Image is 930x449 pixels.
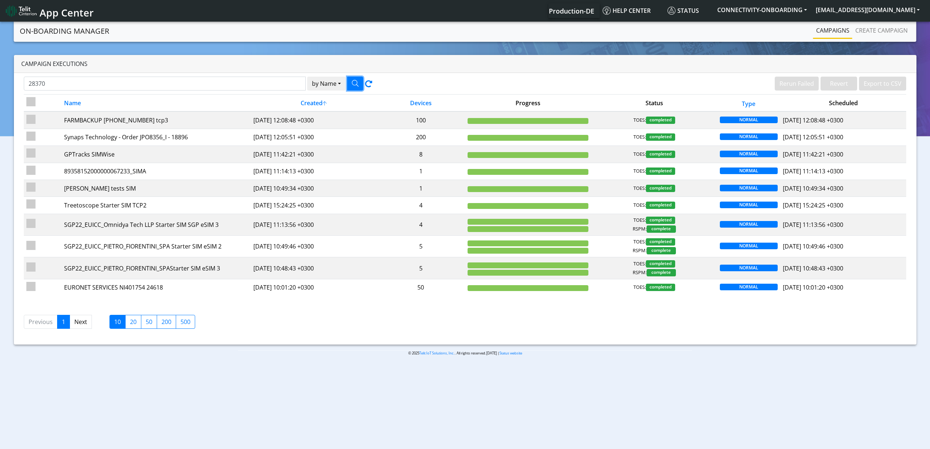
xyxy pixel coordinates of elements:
[633,238,646,246] span: TOES:
[377,197,465,214] td: 4
[633,225,647,233] span: RSPM:
[633,217,646,224] span: TOES:
[780,95,906,112] th: Scheduled
[251,111,377,129] td: [DATE] 12:08:48 +0300
[646,133,675,141] span: completed
[720,185,778,191] span: NORMAL
[377,129,465,146] td: 200
[783,133,843,141] span: [DATE] 12:05:51 +0300
[64,264,248,273] div: SGP22_EUICC_PIETRO_FIORENTINI_SPAStarter SIM eSIM 3
[251,95,377,112] th: Created
[238,350,692,356] p: © 2025 . All rights reserved.[DATE] |
[64,283,248,292] div: EURONET SERVICES NI401754 24618
[591,95,717,112] th: Status
[646,151,675,158] span: completed
[783,150,843,158] span: [DATE] 11:42:21 +0300
[667,7,676,15] img: status.svg
[377,163,465,180] td: 1
[783,221,843,229] span: [DATE] 11:13:56 +0300
[852,23,911,38] a: Create campaign
[646,185,675,192] span: completed
[633,260,646,268] span: TOES:
[64,133,248,141] div: Synaps Technology - Order JPO8356_I - 18896
[307,77,346,91] button: by Name
[720,284,778,290] span: NORMAL
[633,168,646,175] span: TOES:
[859,77,906,91] button: Export to CSV
[157,315,176,329] label: 200
[783,184,843,192] span: [DATE] 10:49:34 +0300
[775,77,819,91] button: Rerun Failed
[665,3,713,18] a: Status
[251,257,377,279] td: [DATE] 10:48:43 +0300
[14,55,916,73] div: Campaign Executions
[603,7,651,15] span: Help center
[251,214,377,235] td: [DATE] 11:13:56 +0300
[64,167,248,176] div: 89358152000000067233_SIMA
[811,3,924,16] button: [EMAIL_ADDRESS][DOMAIN_NAME]
[646,217,675,224] span: completed
[633,284,646,291] span: TOES:
[633,247,647,254] span: RSPM:
[667,7,699,15] span: Status
[720,133,778,140] span: NORMAL
[251,163,377,180] td: [DATE] 11:14:13 +0300
[499,351,522,356] a: Status website
[633,269,647,276] span: RSPM:
[141,315,157,329] label: 50
[57,315,70,329] a: 1
[600,3,665,18] a: Help center
[647,269,676,276] span: complete
[251,279,377,296] td: [DATE] 10:01:20 +0300
[64,150,248,159] div: GPTracks SIMWise
[646,202,675,209] span: completed
[720,243,778,249] span: NORMAL
[377,279,465,296] td: 50
[377,257,465,279] td: 5
[720,168,778,174] span: NORMAL
[783,167,843,175] span: [DATE] 11:14:13 +0300
[6,3,93,19] a: App Center
[251,180,377,196] td: [DATE] 10:49:34 +0300
[783,242,843,250] span: [DATE] 10:49:46 +0300
[377,111,465,129] td: 100
[64,242,248,251] div: SGP22_EUICC_PIETRO_FIORENTINI_SPA Starter SIM eSIM 2
[713,3,811,16] button: CONNECTIVITY-ONBOARDING
[646,168,675,175] span: completed
[720,151,778,157] span: NORMAL
[646,284,675,291] span: completed
[24,77,306,91] input: Search Campaigns
[821,77,857,91] button: Revert
[646,117,675,124] span: completed
[64,201,248,210] div: Treetoscope Starter SIM TCP2
[783,283,843,291] span: [DATE] 10:01:20 +0300
[646,238,675,246] span: completed
[125,315,141,329] label: 20
[647,247,676,254] span: complete
[251,146,377,163] td: [DATE] 11:42:21 +0300
[783,116,843,124] span: [DATE] 12:08:48 +0300
[720,221,778,228] span: NORMAL
[549,7,594,15] span: Production-DE
[377,95,465,112] th: Devices
[377,236,465,257] td: 5
[64,116,248,125] div: FARMBACKUP [PHONE_NUMBER] tcp3
[720,117,778,123] span: NORMAL
[633,151,646,158] span: TOES:
[251,236,377,257] td: [DATE] 10:49:46 +0300
[548,3,594,18] a: Your current platform instance
[717,95,780,112] th: Type
[176,315,195,329] label: 500
[465,95,591,112] th: Progress
[633,185,646,192] span: TOES:
[62,95,251,112] th: Name
[377,146,465,163] td: 8
[633,117,646,124] span: TOES:
[251,197,377,214] td: [DATE] 15:24:25 +0300
[603,7,611,15] img: knowledge.svg
[813,23,852,38] a: Campaigns
[64,184,248,193] div: [PERSON_NAME] tests SIM
[109,315,126,329] label: 10
[6,5,37,17] img: logo-telit-cinterion-gw-new.png
[633,202,646,209] span: TOES:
